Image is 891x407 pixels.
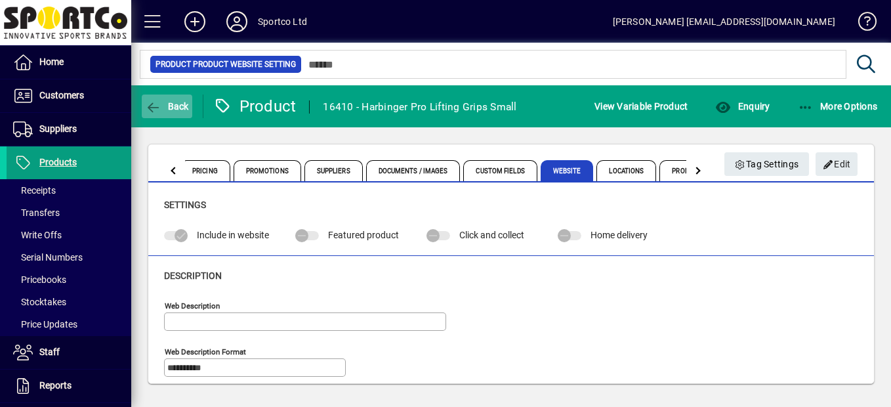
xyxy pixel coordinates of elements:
span: Price Updates [13,319,77,330]
span: Pricebooks [13,274,66,285]
span: Documents / Images [366,160,461,181]
span: Description [164,270,222,281]
div: [PERSON_NAME] [EMAIL_ADDRESS][DOMAIN_NAME] [613,11,835,32]
span: Custom Fields [463,160,537,181]
a: Price Updates [7,313,131,335]
button: More Options [795,95,881,118]
a: Serial Numbers [7,246,131,268]
button: Edit [816,152,858,176]
span: Website [541,160,594,181]
span: Back [145,101,189,112]
span: Staff [39,347,60,357]
span: Locations [596,160,656,181]
span: Products [39,157,77,167]
button: Back [142,95,192,118]
span: Include in website [197,230,269,240]
a: Pricebooks [7,268,131,291]
a: Knowledge Base [848,3,875,45]
a: Customers [7,79,131,112]
span: Transfers [13,207,60,218]
app-page-header-button: Back [131,95,203,118]
button: Profile [216,10,258,33]
span: Promotions [234,160,301,181]
span: More Options [798,101,878,112]
span: Receipts [13,185,56,196]
div: Sportco Ltd [258,11,307,32]
span: Pricing [180,160,230,181]
span: Suppliers [39,123,77,134]
span: Reports [39,380,72,391]
button: Enquiry [712,95,773,118]
span: Enquiry [715,101,770,112]
span: Featured product [328,230,399,240]
a: Staff [7,336,131,369]
span: View Variable Product [594,96,688,117]
span: Home [39,56,64,67]
span: Settings [164,200,206,210]
span: Write Offs [13,230,62,240]
span: Product Product Website Setting [155,58,296,71]
button: View Variable Product [591,95,691,118]
div: 16410 - Harbinger Pro Lifting Grips Small [323,96,516,118]
span: Tag Settings [735,154,799,175]
div: Product [213,96,297,117]
button: Tag Settings [724,152,810,176]
span: Stocktakes [13,297,66,307]
button: Add [174,10,216,33]
a: Reports [7,370,131,402]
a: Stocktakes [7,291,131,313]
a: Suppliers [7,113,131,146]
span: Serial Numbers [13,252,83,263]
a: Transfers [7,202,131,224]
span: Click and collect [459,230,524,240]
span: Prompts [659,160,715,181]
span: Suppliers [304,160,363,181]
a: Home [7,46,131,79]
a: Receipts [7,179,131,202]
mat-label: Web Description [165,301,220,310]
a: Write Offs [7,224,131,246]
span: Home delivery [591,230,648,240]
span: Edit [823,154,851,175]
span: Customers [39,90,84,100]
mat-label: Web Description Format [165,347,246,356]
